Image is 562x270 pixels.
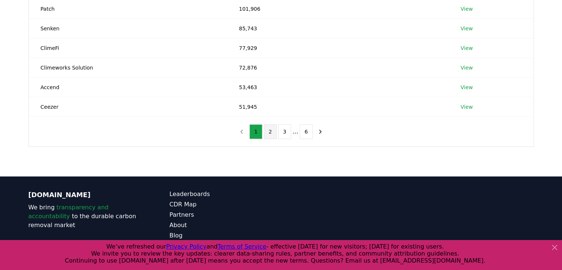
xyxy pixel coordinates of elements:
a: Partners [170,210,281,219]
a: Leaderboards [170,190,281,199]
td: 51,945 [227,97,449,117]
a: View [460,103,473,111]
a: View [460,44,473,52]
a: View [460,84,473,91]
td: 72,876 [227,58,449,77]
td: ClimeFi [29,38,227,58]
button: 3 [278,124,291,139]
p: [DOMAIN_NAME] [28,190,140,200]
button: 2 [264,124,277,139]
a: View [460,25,473,32]
a: View [460,64,473,71]
a: Blog [170,231,281,240]
td: Climeworks Solution [29,58,227,77]
button: 6 [300,124,313,139]
td: 53,463 [227,77,449,97]
td: Senken [29,18,227,38]
button: 1 [249,124,262,139]
td: 77,929 [227,38,449,58]
a: View [460,5,473,13]
td: Accend [29,77,227,97]
td: 85,743 [227,18,449,38]
button: next page [314,124,327,139]
span: transparency and accountability [28,204,109,220]
p: We bring to the durable carbon removal market [28,203,140,230]
a: CDR Map [170,200,281,209]
a: About [170,221,281,230]
td: Ceezer [29,97,227,117]
li: ... [293,127,298,136]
